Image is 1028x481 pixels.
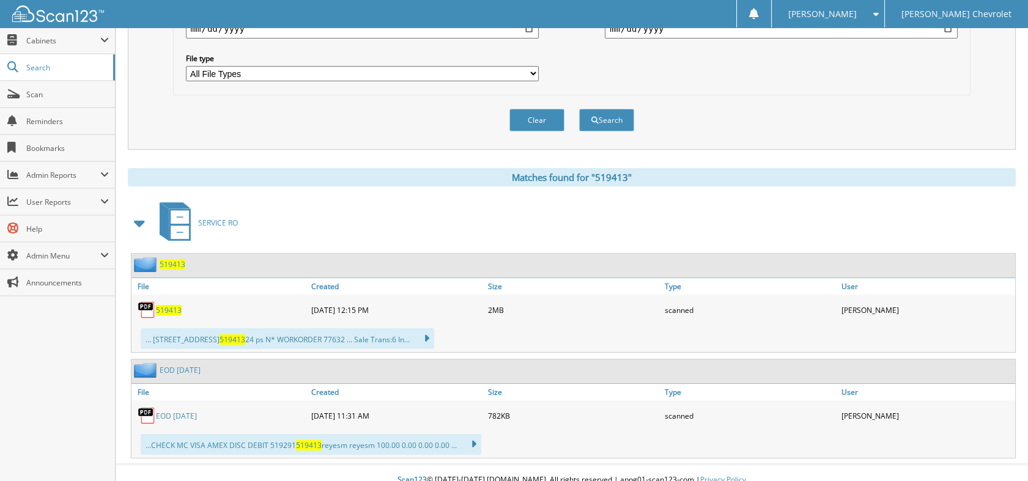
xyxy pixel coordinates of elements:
span: Admin Reports [26,170,100,180]
div: scanned [662,403,838,428]
img: folder2.png [134,257,160,272]
a: 519413 [156,305,182,315]
span: 519413 [220,334,245,345]
div: ...CHECK MC VISA AMEX DISC DEBIT 519291 reyesm reyesm 100.00 0.00 0.00 0.00 ... [141,434,481,455]
button: Search [579,109,634,131]
iframe: Chat Widget [967,422,1028,481]
img: PDF.png [138,406,156,425]
span: 519413 [296,440,322,450]
a: EOD [DATE] [156,411,197,421]
input: start [186,19,539,39]
span: Cabinets [26,35,100,46]
span: Help [26,224,109,234]
a: Size [485,384,662,400]
button: Clear [509,109,564,131]
a: Type [662,384,838,400]
img: folder2.png [134,362,160,378]
a: EOD [DATE] [160,365,201,375]
span: [PERSON_NAME] Chevrolet [901,10,1011,18]
img: scan123-logo-white.svg [12,6,104,22]
div: ... [STREET_ADDRESS] 24 ps N* WORKORDER 77632 ... Sale Trans:6 In... [141,328,434,349]
div: [DATE] 12:15 PM [308,298,485,322]
span: Search [26,62,107,73]
a: Size [485,278,662,295]
div: scanned [662,298,838,322]
span: SERVICE RO [198,218,238,228]
a: Created [308,278,485,295]
span: User Reports [26,197,100,207]
div: [PERSON_NAME] [838,403,1015,428]
span: Announcements [26,277,109,288]
a: Created [308,384,485,400]
a: SERVICE RO [152,199,238,247]
img: PDF.png [138,301,156,319]
div: 2MB [485,298,662,322]
div: 782KB [485,403,662,428]
span: Bookmarks [26,143,109,153]
label: File type [186,53,539,64]
a: User [838,278,1015,295]
span: [PERSON_NAME] [788,10,857,18]
a: File [131,384,308,400]
div: [PERSON_NAME] [838,298,1015,322]
input: end [605,19,958,39]
span: Admin Menu [26,251,100,261]
div: Matches found for "519413" [128,168,1016,186]
a: User [838,384,1015,400]
div: [DATE] 11:31 AM [308,403,485,428]
a: 519413 [160,259,185,270]
span: Scan [26,89,109,100]
a: Type [662,278,838,295]
a: File [131,278,308,295]
span: Reminders [26,116,109,127]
